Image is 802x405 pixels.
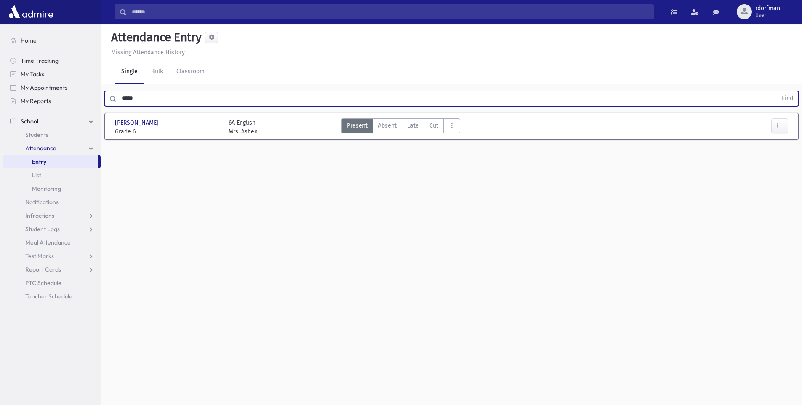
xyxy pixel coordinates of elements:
a: Test Marks [3,249,101,263]
a: Meal Attendance [3,236,101,249]
a: Student Logs [3,222,101,236]
a: Entry [3,155,98,168]
span: Absent [378,121,397,130]
span: User [755,12,780,19]
a: Missing Attendance History [108,49,185,56]
a: Home [3,34,101,47]
a: My Appointments [3,81,101,94]
span: Student Logs [25,225,60,233]
span: My Tasks [21,70,44,78]
span: Attendance [25,144,56,152]
a: Monitoring [3,182,101,195]
a: Single [115,60,144,84]
span: Test Marks [25,252,54,260]
a: Attendance [3,141,101,155]
span: Cut [429,121,438,130]
input: Search [127,4,653,19]
span: Late [407,121,419,130]
span: My Reports [21,97,51,105]
span: [PERSON_NAME] [115,118,160,127]
a: Time Tracking [3,54,101,67]
span: List [32,171,41,179]
span: Report Cards [25,266,61,273]
span: Home [21,37,37,44]
span: Infractions [25,212,54,219]
a: Students [3,128,101,141]
a: Notifications [3,195,101,209]
span: Grade 6 [115,127,220,136]
span: School [21,117,38,125]
a: Teacher Schedule [3,290,101,303]
a: List [3,168,101,182]
a: School [3,115,101,128]
span: Monitoring [32,185,61,192]
a: Report Cards [3,263,101,276]
a: My Reports [3,94,101,108]
img: AdmirePro [7,3,55,20]
h5: Attendance Entry [108,30,202,45]
div: 6A English Mrs. Ashen [229,118,258,136]
a: Classroom [170,60,211,84]
span: rdorfman [755,5,780,12]
span: Teacher Schedule [25,293,72,300]
u: Missing Attendance History [111,49,185,56]
span: Entry [32,158,46,165]
span: PTC Schedule [25,279,61,287]
span: Time Tracking [21,57,59,64]
a: PTC Schedule [3,276,101,290]
span: Notifications [25,198,59,206]
span: Meal Attendance [25,239,71,246]
a: Bulk [144,60,170,84]
div: AttTypes [341,118,460,136]
a: My Tasks [3,67,101,81]
a: Infractions [3,209,101,222]
span: Present [347,121,368,130]
span: Students [25,131,48,139]
span: My Appointments [21,84,67,91]
button: Find [777,91,798,106]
